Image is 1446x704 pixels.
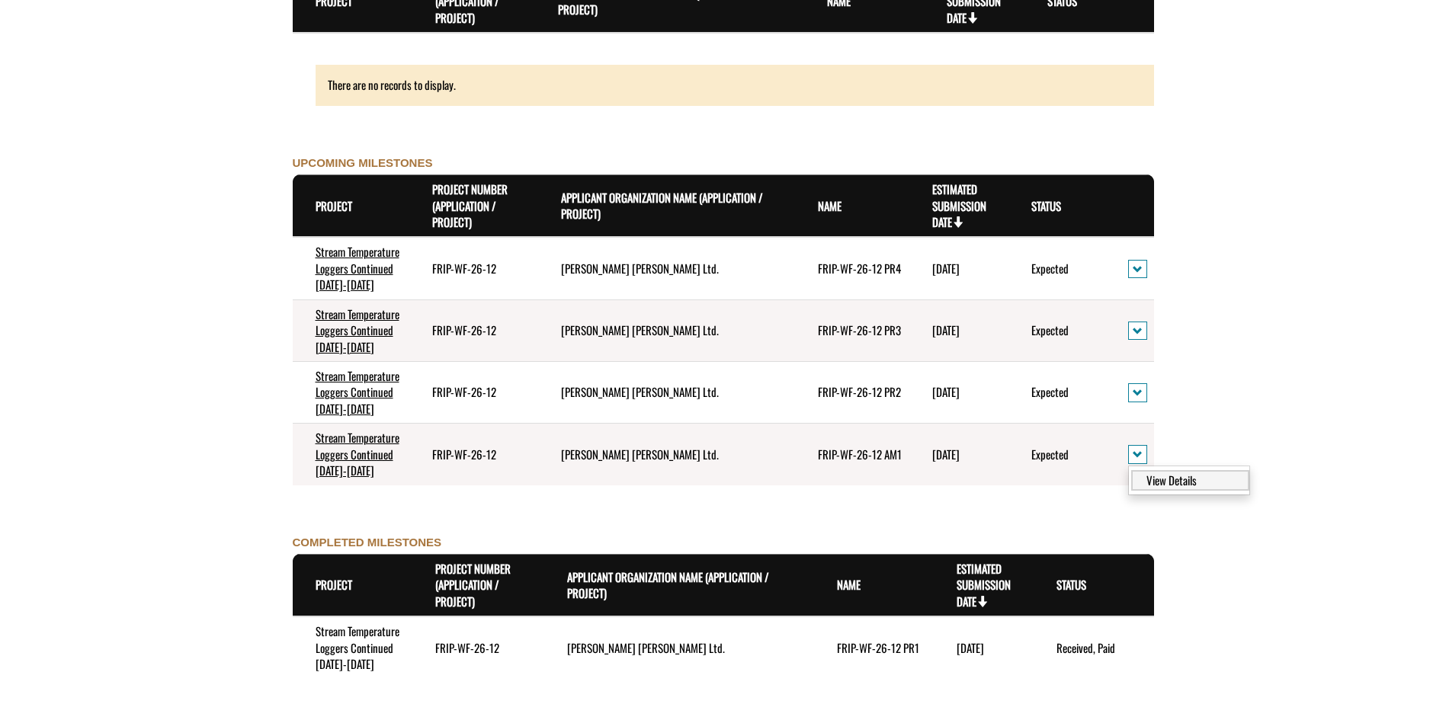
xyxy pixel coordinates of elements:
[814,616,934,678] td: FRIP-WF-26-12 PR1
[316,429,399,478] a: Stream Temperature Loggers Continued [DATE]-[DATE]
[316,65,1154,105] div: There are no records to display.
[409,299,538,361] td: FRIP-WF-26-12
[1128,260,1147,279] button: action menu
[435,560,511,610] a: Project Number (Application / Project)
[1128,383,1147,402] button: action menu
[795,299,909,361] td: FRIP-WF-26-12 PR3
[4,122,15,138] div: ---
[561,189,763,222] a: Applicant Organization Name (Application / Project)
[293,299,409,361] td: Stream Temperature Loggers Continued 2025-2030
[1131,470,1249,491] a: View details
[293,237,409,299] td: Stream Temperature Loggers Continued 2025-2030
[316,576,352,593] a: Project
[293,65,1154,105] div: There are no records to display.
[412,616,544,678] td: FRIP-WF-26-12
[909,299,1008,361] td: 3/31/2027
[1031,197,1061,214] a: Status
[4,69,141,86] a: FRIP Final Report - Template.docx
[293,616,412,678] td: Stream Temperature Loggers Continued 2025-2030
[1128,322,1147,341] button: action menu
[932,322,960,338] time: [DATE]
[1105,175,1153,238] th: Actions
[567,568,769,601] a: Applicant Organization Name (Application / Project)
[1056,576,1086,593] a: Status
[1008,361,1106,423] td: Expected
[293,361,409,423] td: Stream Temperature Loggers Continued 2025-2030
[432,181,508,230] a: Project Number (Application / Project)
[4,18,161,34] a: FRIP Progress Report - Template .docx
[1008,424,1106,485] td: Expected
[409,361,538,423] td: FRIP-WF-26-12
[544,616,814,678] td: West Fraser Mills Ltd.
[1034,616,1153,678] td: Received, Paid
[1105,237,1153,299] td: action menu
[795,424,909,485] td: FRIP-WF-26-12 AM1
[957,560,1011,610] a: Estimated Submission Date
[4,104,90,120] label: File field for users to download amendment request template
[316,306,399,355] a: Stream Temperature Loggers Continued [DATE]-[DATE]
[818,197,842,214] a: Name
[4,52,121,68] label: Final Reporting Template File
[795,361,909,423] td: FRIP-WF-26-12 PR2
[909,424,1008,485] td: 10/15/2025
[837,576,861,593] a: Name
[934,616,1034,678] td: 7/15/2025
[909,237,1008,299] td: 3/31/2028
[538,237,794,299] td: West Fraser Mills Ltd.
[909,361,1008,423] td: 3/31/2026
[409,237,538,299] td: FRIP-WF-26-12
[1105,424,1153,485] td: action menu
[957,639,984,656] time: [DATE]
[932,181,986,230] a: Estimated Submission Date
[538,361,794,423] td: West Fraser Mills Ltd.
[538,299,794,361] td: West Fraser Mills Ltd.
[538,424,794,485] td: West Fraser Mills Ltd.
[932,446,960,462] time: [DATE]
[293,155,433,171] label: UPCOMING MILESTONES
[316,243,399,293] a: Stream Temperature Loggers Continued [DATE]-[DATE]
[1128,445,1147,464] button: action menu
[316,367,399,417] a: Stream Temperature Loggers Continued [DATE]-[DATE]
[409,424,538,485] td: FRIP-WF-26-12
[795,237,909,299] td: FRIP-WF-26-12 PR4
[1008,299,1106,361] td: Expected
[293,534,442,550] label: COMPLETED MILESTONES
[316,197,352,214] a: Project
[932,383,960,400] time: [DATE]
[293,424,409,485] td: Stream Temperature Loggers Continued 2025-2030
[1008,237,1106,299] td: Expected
[1105,361,1153,423] td: action menu
[1105,299,1153,361] td: action menu
[932,260,960,277] time: [DATE]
